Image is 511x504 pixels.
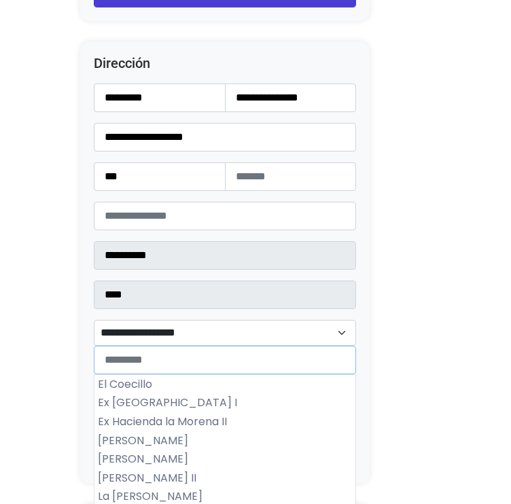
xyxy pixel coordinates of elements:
[94,393,355,412] li: Ex [GEOGRAPHIC_DATA] I
[94,412,355,431] li: Ex Hacienda la Morena II
[94,450,355,469] li: [PERSON_NAME]
[94,55,356,71] h4: Dirección
[94,431,355,450] li: [PERSON_NAME]
[94,375,355,394] li: El Coecillo
[94,469,355,488] li: [PERSON_NAME] II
